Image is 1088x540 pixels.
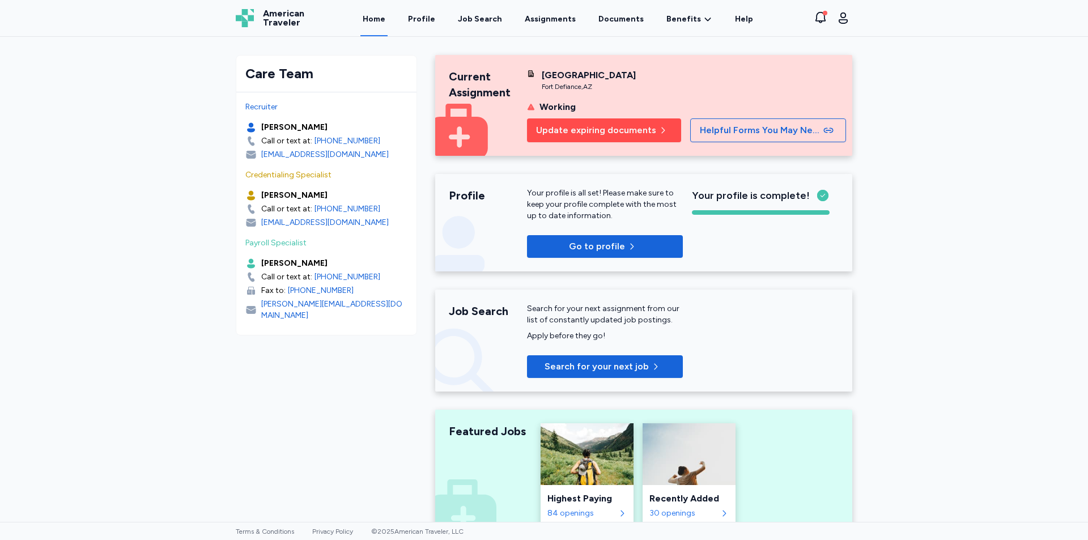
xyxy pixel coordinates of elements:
[449,69,527,100] div: Current Assignment
[527,303,683,326] div: Search for your next assignment from our list of constantly updated job postings.
[261,271,312,283] div: Call or text at:
[261,258,328,269] div: [PERSON_NAME]
[261,217,389,228] div: [EMAIL_ADDRESS][DOMAIN_NAME]
[536,124,656,137] span: Update expiring documents
[666,14,701,25] span: Benefits
[261,135,312,147] div: Call or text at:
[527,355,683,378] button: Search for your next job
[314,203,380,215] a: [PHONE_NUMBER]
[542,69,636,82] div: [GEOGRAPHIC_DATA]
[236,528,294,535] a: Terms & Conditions
[527,235,683,258] button: Go to profile
[547,508,615,519] div: 84 openings
[261,122,328,133] div: [PERSON_NAME]
[263,9,304,27] span: American Traveler
[261,299,407,321] div: [PERSON_NAME][EMAIL_ADDRESS][DOMAIN_NAME]
[527,330,683,342] div: Apply before they go!
[527,118,681,142] button: Update expiring documents
[569,240,625,253] p: Go to profile
[643,423,736,485] img: Recently Added
[261,190,328,201] div: [PERSON_NAME]
[692,188,810,203] span: Your profile is complete!
[458,14,502,25] div: Job Search
[449,423,527,439] div: Featured Jobs
[449,188,527,203] div: Profile
[314,135,380,147] a: [PHONE_NUMBER]
[643,423,736,526] a: Recently AddedRecently Added30 openings
[542,82,636,91] div: Fort Defiance , AZ
[261,203,312,215] div: Call or text at:
[371,528,464,535] span: © 2025 American Traveler, LLC
[314,271,380,283] a: [PHONE_NUMBER]
[449,303,527,319] div: Job Search
[545,360,649,373] span: Search for your next job
[649,492,729,505] div: Recently Added
[261,149,389,160] div: [EMAIL_ADDRESS][DOMAIN_NAME]
[236,9,254,27] img: Logo
[541,423,634,526] a: Highest PayingHighest Paying84 openings
[360,1,388,36] a: Home
[245,169,407,181] div: Credentialing Specialist
[666,14,712,25] a: Benefits
[288,285,354,296] a: [PHONE_NUMBER]
[245,65,407,83] div: Care Team
[539,100,576,114] div: Working
[245,237,407,249] div: Payroll Specialist
[690,118,846,142] button: Helpful Forms You May Need
[261,285,286,296] div: Fax to:
[245,101,407,113] div: Recruiter
[649,508,717,519] div: 30 openings
[527,188,683,222] p: Your profile is all set! Please make sure to keep your profile complete with the most up to date ...
[541,423,634,485] img: Highest Paying
[547,492,627,505] div: Highest Paying
[700,124,821,137] span: Helpful Forms You May Need
[312,528,353,535] a: Privacy Policy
